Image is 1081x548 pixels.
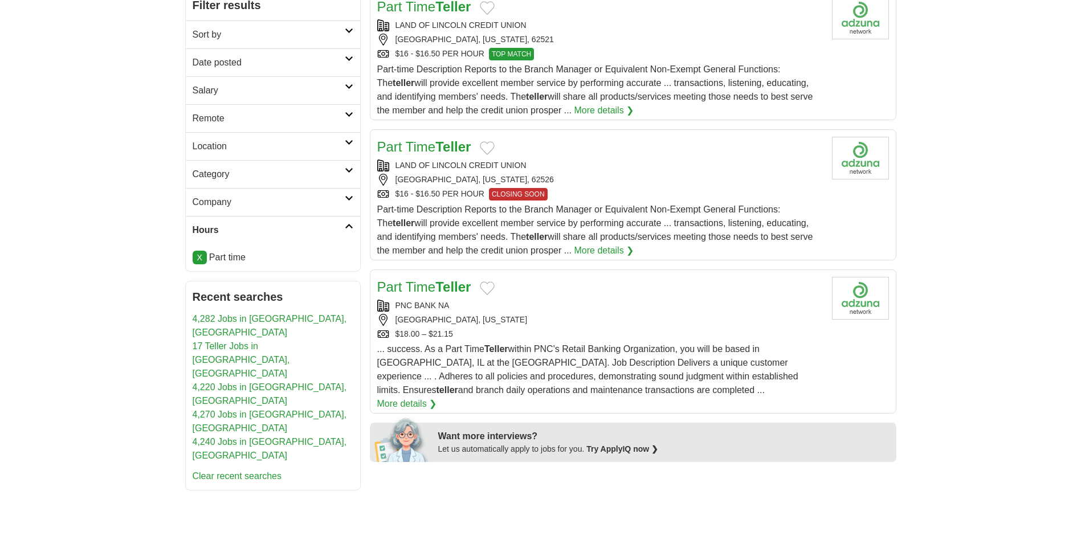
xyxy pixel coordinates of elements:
a: Clear recent searches [193,471,282,481]
strong: teller [393,218,414,228]
div: [GEOGRAPHIC_DATA], [US_STATE], 62521 [377,34,823,46]
a: Company [186,188,360,216]
h2: Hours [193,223,345,237]
div: LAND OF LINCOLN CREDIT UNION [377,19,823,31]
div: [GEOGRAPHIC_DATA], [US_STATE] [377,314,823,326]
div: Let us automatically apply to jobs for you. [438,443,890,455]
a: 4,220 Jobs in [GEOGRAPHIC_DATA], [GEOGRAPHIC_DATA] [193,382,347,406]
strong: Teller [435,279,471,295]
strong: Teller [484,344,508,354]
div: $16 - $16.50 PER HOUR [377,48,823,60]
h2: Recent searches [193,288,353,305]
img: apply-iq-scientist.png [374,416,430,462]
span: Part-time Description Reports to the Branch Manager or Equivalent Non-Exempt General Functions: T... [377,205,813,255]
a: 4,240 Jobs in [GEOGRAPHIC_DATA], [GEOGRAPHIC_DATA] [193,437,347,460]
div: $16 - $16.50 PER HOUR [377,188,823,201]
h2: Remote [193,112,345,125]
a: Try ApplyIQ now ❯ [586,444,658,453]
h2: Salary [193,84,345,97]
a: Category [186,160,360,188]
a: Hours [186,216,360,244]
a: Location [186,132,360,160]
li: Part time [193,251,353,264]
h2: Company [193,195,345,209]
a: 17 Teller Jobs in [GEOGRAPHIC_DATA], [GEOGRAPHIC_DATA] [193,341,290,378]
div: [GEOGRAPHIC_DATA], [US_STATE], 62526 [377,174,823,186]
a: Salary [186,76,360,104]
h2: Sort by [193,28,345,42]
a: X [193,251,207,264]
img: Company logo [832,137,889,179]
span: CLOSING SOON [489,188,548,201]
a: PNC BANK NA [395,301,450,310]
a: Remote [186,104,360,132]
a: Sort by [186,21,360,48]
strong: teller [526,232,548,242]
a: More details ❯ [574,104,634,117]
a: More details ❯ [574,244,634,257]
h2: Date posted [193,56,345,69]
h2: Category [193,167,345,181]
a: 4,282 Jobs in [GEOGRAPHIC_DATA], [GEOGRAPHIC_DATA] [193,314,347,337]
strong: teller [526,92,548,101]
strong: teller [437,385,458,395]
button: Add to favorite jobs [480,1,495,15]
strong: teller [393,78,414,88]
h2: Location [193,140,345,153]
img: PNC Bank NA logo [832,277,889,320]
a: Part TimeTeller [377,139,471,154]
a: More details ❯ [377,397,437,411]
span: TOP MATCH [489,48,534,60]
a: 4,270 Jobs in [GEOGRAPHIC_DATA], [GEOGRAPHIC_DATA] [193,410,347,433]
div: LAND OF LINCOLN CREDIT UNION [377,160,823,171]
button: Add to favorite jobs [480,141,495,155]
button: Add to favorite jobs [480,281,495,295]
span: Part-time Description Reports to the Branch Manager or Equivalent Non-Exempt General Functions: T... [377,64,813,115]
span: ... success. As a Part Time within PNC's Retail Banking Organization, you will be based in [GEOGR... [377,344,798,395]
div: Want more interviews? [438,430,890,443]
a: Date posted [186,48,360,76]
div: $18.00 – $21.15 [377,328,823,340]
a: Part TimeTeller [377,279,471,295]
strong: Teller [435,139,471,154]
